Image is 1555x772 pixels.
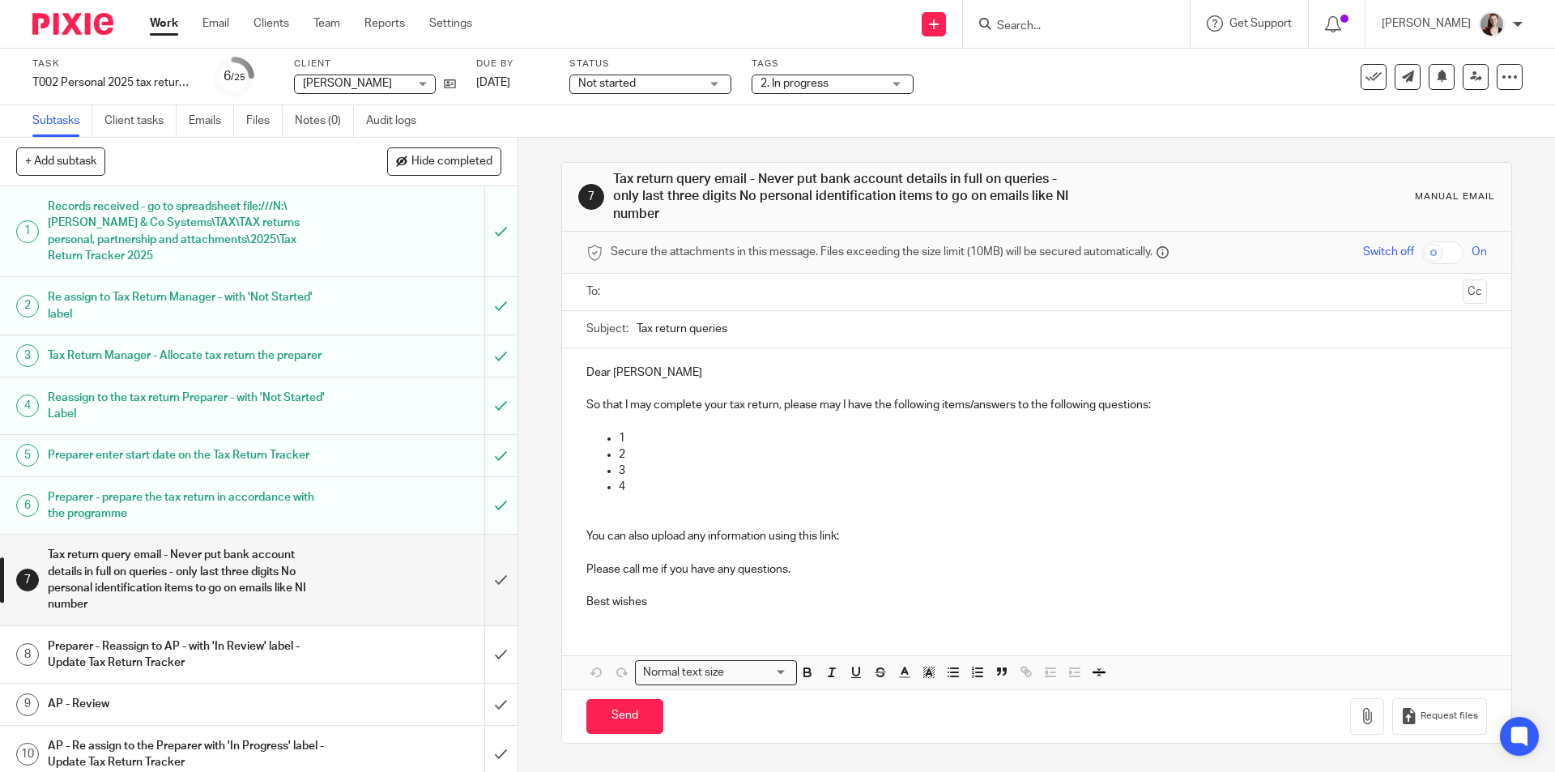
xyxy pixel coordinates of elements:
[619,430,1486,446] p: 1
[16,743,39,766] div: 10
[578,78,636,89] span: Not started
[619,479,1486,495] p: 4
[16,220,39,243] div: 1
[104,105,177,137] a: Client tasks
[16,344,39,367] div: 3
[1363,244,1414,260] span: Switch off
[578,184,604,210] div: 7
[48,543,328,616] h1: Tax return query email - Never put bank account details in full on queries - only last three digi...
[202,15,229,32] a: Email
[16,444,39,467] div: 5
[16,569,39,591] div: 7
[48,343,328,368] h1: Tax Return Manager - Allocate tax return the preparer
[295,105,354,137] a: Notes (0)
[48,285,328,326] h1: Re assign to Tax Return Manager - with 'Not Started' label
[586,561,1486,578] p: Please call me if you have any questions.
[48,194,328,268] h1: Records received - go to spreadsheet file:///N:\[PERSON_NAME] & Co Systems\TAX\TAX returns person...
[16,147,105,175] button: + Add subtask
[16,494,39,517] div: 6
[586,397,1486,413] p: So that I may complete your tax return, please may I have the following items/answers to the foll...
[224,67,245,86] div: 6
[411,156,492,168] span: Hide completed
[387,147,501,175] button: Hide completed
[586,699,663,734] input: Send
[150,15,178,32] a: Work
[729,664,787,681] input: Search for option
[32,13,113,35] img: Pixie
[569,58,731,70] label: Status
[1415,190,1495,203] div: Manual email
[366,105,428,137] a: Audit logs
[16,643,39,666] div: 8
[32,58,194,70] label: Task
[294,58,456,70] label: Client
[1472,244,1487,260] span: On
[1479,11,1505,37] img: High%20Res%20Andrew%20Price%20Accountants%20_Poppy%20Jakes%20Photography-3%20-%20Copy.jpg
[635,660,797,685] div: Search for option
[586,321,628,337] label: Subject:
[48,443,328,467] h1: Preparer enter start date on the Tax Return Tracker
[16,295,39,318] div: 2
[429,15,472,32] a: Settings
[1382,15,1471,32] p: [PERSON_NAME]
[48,634,328,676] h1: Preparer - Reassign to AP - with 'In Review' label - Update Tax Return Tracker
[1463,279,1487,304] button: Cc
[1392,698,1486,735] button: Request files
[995,19,1141,34] input: Search
[48,386,328,427] h1: Reassign to the tax return Preparer - with 'Not Started' Label
[586,365,1486,381] p: Dear [PERSON_NAME]
[586,594,1486,610] p: Best wishes
[48,485,328,527] h1: Preparer - prepare the tax return in accordance with the programme
[476,77,510,88] span: [DATE]
[231,73,245,82] small: /25
[48,692,328,716] h1: AP - Review
[586,528,1486,544] p: You can also upload any information using this link:
[1421,710,1478,723] span: Request files
[303,78,392,89] span: [PERSON_NAME]
[313,15,340,32] a: Team
[619,446,1486,463] p: 2
[639,664,727,681] span: Normal text size
[760,78,829,89] span: 2. In progress
[32,105,92,137] a: Subtasks
[619,463,1486,479] p: 3
[613,171,1071,223] h1: Tax return query email - Never put bank account details in full on queries - only last three digi...
[364,15,405,32] a: Reports
[476,58,549,70] label: Due by
[586,284,604,300] label: To:
[16,395,39,417] div: 4
[32,75,194,91] div: T002 Personal 2025 tax return (non recurring)
[189,105,234,137] a: Emails
[246,105,283,137] a: Files
[1229,18,1292,29] span: Get Support
[253,15,289,32] a: Clients
[752,58,914,70] label: Tags
[611,244,1152,260] span: Secure the attachments in this message. Files exceeding the size limit (10MB) will be secured aut...
[16,693,39,716] div: 9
